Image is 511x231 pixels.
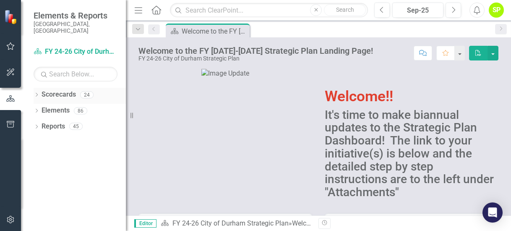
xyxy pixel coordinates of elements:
h2: It's time to make biannual updates to the Strategic Plan Dashboard! The link to your initiative(s... [325,109,498,199]
div: 24 [80,91,94,98]
button: Sep-25 [392,3,443,18]
a: Scorecards [42,90,76,100]
span: Editor [134,219,156,228]
a: Reports [42,122,65,131]
div: FY 24-26 City of Durham Strategic Plan [138,55,373,62]
a: FY 24-26 City of Durham Strategic Plan [172,219,289,227]
div: 45 [69,123,83,130]
div: Welcome to the FY [DATE]-[DATE] Strategic Plan Landing Page! [182,26,248,37]
a: Elements [42,106,70,115]
button: SP [489,3,504,18]
img: ClearPoint Strategy [4,10,19,24]
div: Welcome to the FY [DATE]-[DATE] Strategic Plan Landing Page! [292,219,478,227]
input: Search ClearPoint... [170,3,368,18]
div: Welcome to the FY [DATE]-[DATE] Strategic Plan Landing Page! [138,46,373,55]
span: Welcome!! [325,88,393,105]
div: Open Intercom Messenger [482,202,503,223]
a: FY 24-26 City of Durham Strategic Plan [34,47,117,57]
button: Search [324,4,366,16]
div: Sep-25 [395,5,441,16]
span: Search [336,6,354,13]
div: » [161,219,312,228]
input: Search Below... [34,67,117,81]
img: Image Update [201,69,249,79]
div: 86 [74,107,87,114]
span: Elements & Reports [34,10,117,21]
small: [GEOGRAPHIC_DATA], [GEOGRAPHIC_DATA] [34,21,117,34]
